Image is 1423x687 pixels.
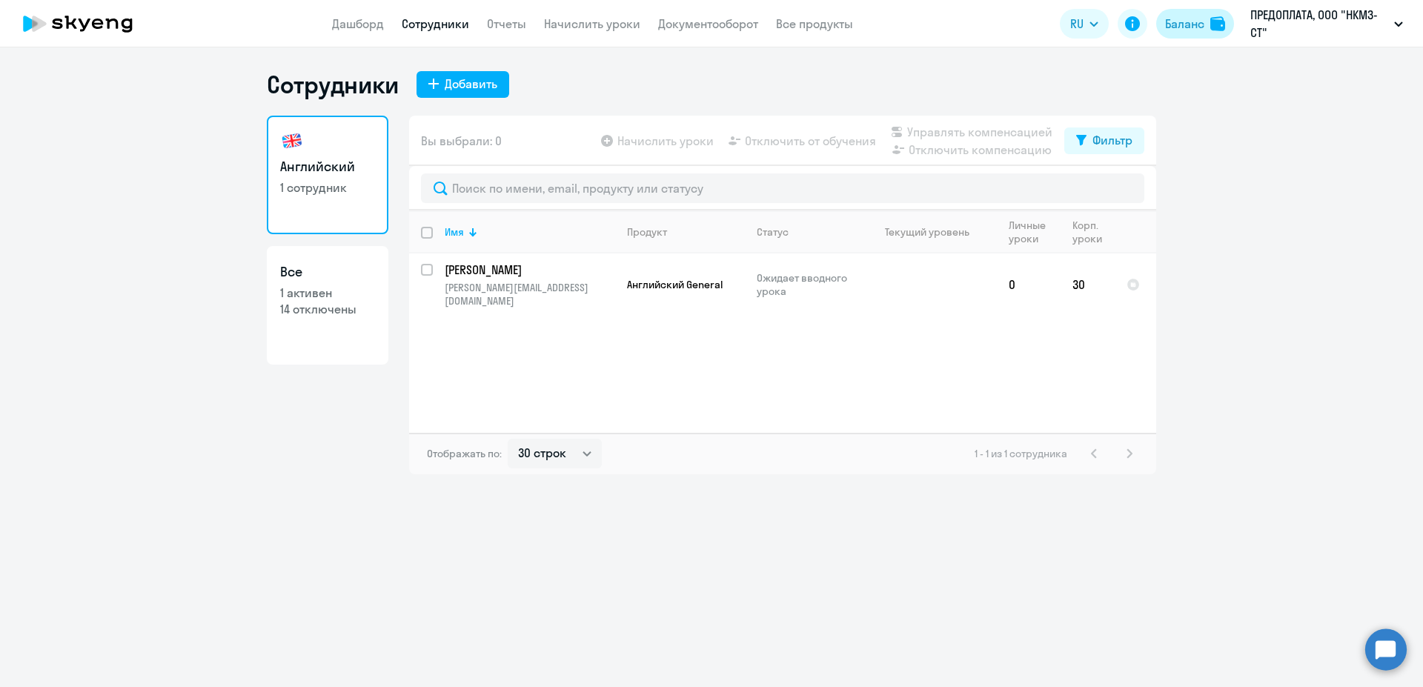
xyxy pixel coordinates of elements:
span: Отображать по: [427,447,502,460]
div: Добавить [445,75,497,93]
div: Баланс [1165,15,1204,33]
button: Балансbalance [1156,9,1234,39]
div: Корп. уроки [1072,219,1102,245]
a: Английский1 сотрудник [267,116,388,234]
a: [PERSON_NAME] [445,262,614,278]
div: Статус [757,225,858,239]
a: Все1 активен14 отключены [267,246,388,365]
input: Поиск по имени, email, продукту или статусу [421,173,1144,203]
p: [PERSON_NAME][EMAIL_ADDRESS][DOMAIN_NAME] [445,281,614,308]
a: Отчеты [487,16,526,31]
a: Все продукты [776,16,853,31]
p: 1 активен [280,285,375,301]
a: Документооборот [658,16,758,31]
div: Текущий уровень [885,225,969,239]
a: Дашборд [332,16,384,31]
span: RU [1070,15,1084,33]
a: Начислить уроки [544,16,640,31]
td: 30 [1061,253,1115,316]
button: Добавить [417,71,509,98]
div: Фильтр [1092,131,1132,149]
img: balance [1210,16,1225,31]
p: ПРЕДОПЛАТА, ООО "НКМЗ-СТ" [1250,6,1388,42]
span: Английский General [627,278,723,291]
div: Имя [445,225,614,239]
div: Продукт [627,225,744,239]
div: Корп. уроки [1072,219,1114,245]
p: 1 сотрудник [280,179,375,196]
h3: Английский [280,157,375,176]
div: Личные уроки [1009,219,1060,245]
div: Личные уроки [1009,219,1046,245]
p: [PERSON_NAME] [445,262,612,278]
button: ПРЕДОПЛАТА, ООО "НКМЗ-СТ" [1243,6,1410,42]
span: Вы выбрали: 0 [421,132,502,150]
div: Имя [445,225,464,239]
div: Продукт [627,225,667,239]
p: 14 отключены [280,301,375,317]
span: 1 - 1 из 1 сотрудника [975,447,1067,460]
div: Текущий уровень [871,225,996,239]
h3: Все [280,262,375,282]
img: english [280,129,304,153]
p: Ожидает вводного урока [757,271,858,298]
button: Фильтр [1064,127,1144,154]
a: Сотрудники [402,16,469,31]
h1: Сотрудники [267,70,399,99]
button: RU [1060,9,1109,39]
td: 0 [997,253,1061,316]
div: Статус [757,225,789,239]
